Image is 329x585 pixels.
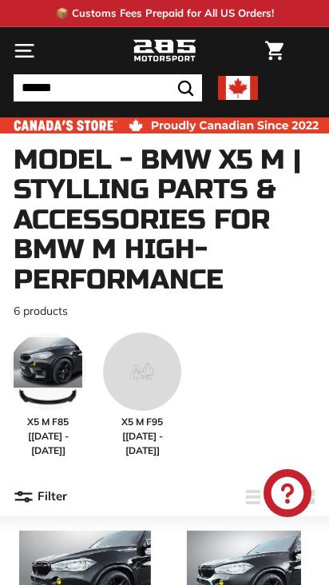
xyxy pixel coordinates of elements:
[14,74,202,101] input: Search
[103,332,181,458] a: X5 M F95 [[DATE] - [DATE]]
[9,332,87,458] a: X5 M F85 [[DATE] - [DATE]]
[103,415,181,458] span: X5 M F95 [[DATE] - [DATE]]
[14,303,315,320] p: 6 products
[133,38,196,65] img: Logo_285_Motorsport_areodynamics_components
[14,145,315,295] h1: Model - BMW X5 M | Stylling parts & accessories for BMW M High-Performance
[56,6,274,22] p: 📦 Customs Fees Prepaid for All US Orders!
[259,469,316,521] inbox-online-store-chat: Shopify online store chat
[9,415,87,458] span: X5 M F85 [[DATE] - [DATE]]
[257,28,291,74] a: Cart
[14,478,67,516] button: Filter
